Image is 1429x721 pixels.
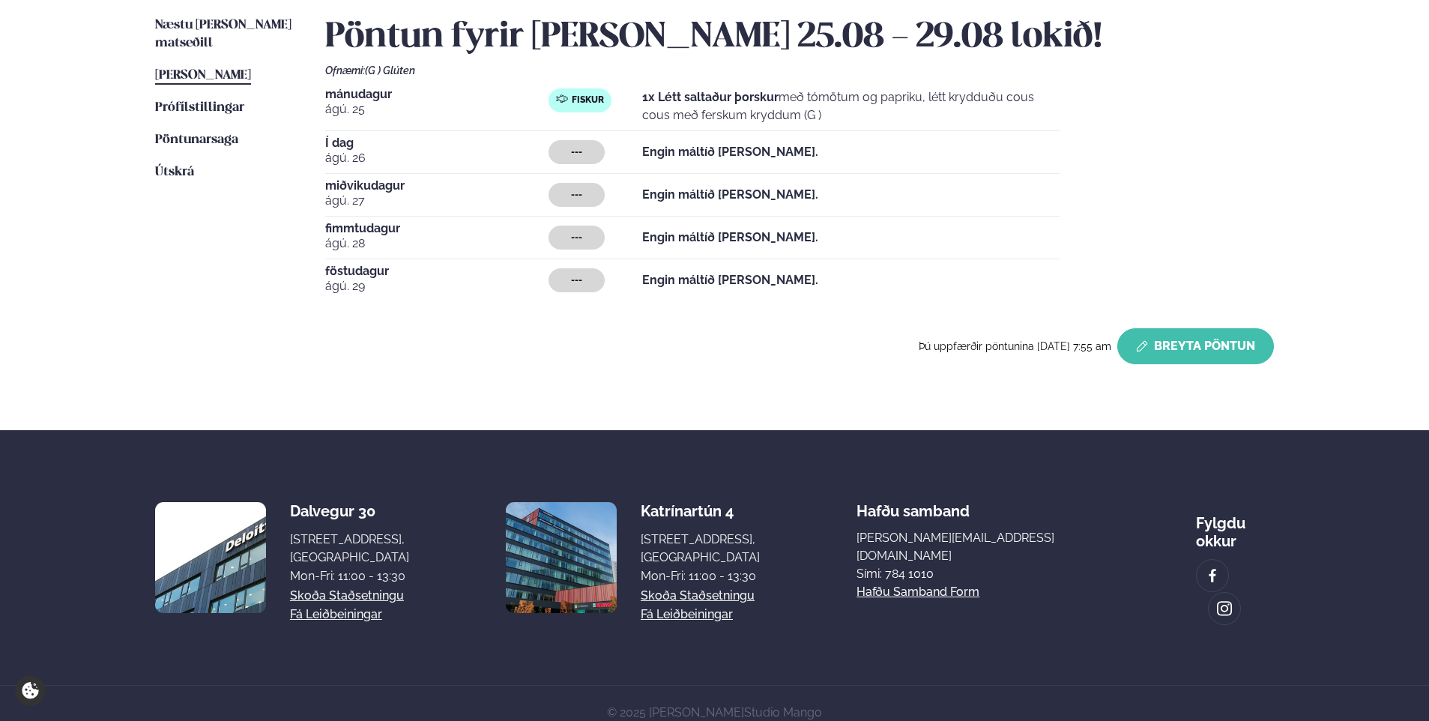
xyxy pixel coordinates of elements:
[290,531,409,567] div: [STREET_ADDRESS], [GEOGRAPHIC_DATA]
[325,64,1274,76] div: Ofnæmi:
[919,340,1111,352] span: Þú uppfærðir pöntunina [DATE] 7:55 am
[155,166,194,178] span: Útskrá
[325,265,549,277] span: föstudagur
[506,502,617,613] img: image alt
[572,94,604,106] span: Fiskur
[15,675,46,706] a: Cookie settings
[155,16,295,52] a: Næstu [PERSON_NAME] matseðill
[641,531,760,567] div: [STREET_ADDRESS], [GEOGRAPHIC_DATA]
[641,567,760,585] div: Mon-Fri: 11:00 - 13:30
[290,587,404,605] a: Skoða staðsetningu
[556,93,568,105] img: fish.svg
[1204,567,1221,585] img: image alt
[325,149,549,167] span: ágú. 26
[1197,560,1228,591] a: image alt
[571,232,582,244] span: ---
[155,67,251,85] a: [PERSON_NAME]
[571,274,582,286] span: ---
[325,235,549,253] span: ágú. 28
[1196,502,1274,550] div: Fylgdu okkur
[365,64,415,76] span: (G ) Glúten
[571,146,582,158] span: ---
[155,502,266,613] img: image alt
[642,90,779,104] strong: 1x Létt saltaður þorskur
[607,705,822,720] span: © 2025 [PERSON_NAME]
[744,705,822,720] a: Studio Mango
[641,606,733,624] a: Fá leiðbeiningar
[642,230,818,244] strong: Engin máltíð [PERSON_NAME].
[571,189,582,201] span: ---
[642,187,818,202] strong: Engin máltíð [PERSON_NAME].
[325,100,549,118] span: ágú. 25
[155,131,238,149] a: Pöntunarsaga
[857,583,979,601] a: Hafðu samband form
[1216,600,1233,618] img: image alt
[290,567,409,585] div: Mon-Fri: 11:00 - 13:30
[857,490,970,520] span: Hafðu samband
[155,101,244,114] span: Prófílstillingar
[155,19,291,49] span: Næstu [PERSON_NAME] matseðill
[642,273,818,287] strong: Engin máltíð [PERSON_NAME].
[1117,328,1274,364] button: Breyta Pöntun
[325,277,549,295] span: ágú. 29
[325,88,549,100] span: mánudagur
[290,606,382,624] a: Fá leiðbeiningar
[325,137,549,149] span: Í dag
[325,223,549,235] span: fimmtudagur
[1209,593,1240,624] a: image alt
[857,565,1099,583] p: Sími: 784 1010
[155,163,194,181] a: Útskrá
[325,180,549,192] span: miðvikudagur
[290,502,409,520] div: Dalvegur 30
[325,192,549,210] span: ágú. 27
[642,145,818,159] strong: Engin máltíð [PERSON_NAME].
[155,99,244,117] a: Prófílstillingar
[155,69,251,82] span: [PERSON_NAME]
[857,529,1099,565] a: [PERSON_NAME][EMAIL_ADDRESS][DOMAIN_NAME]
[641,502,760,520] div: Katrínartún 4
[325,16,1274,58] h2: Pöntun fyrir [PERSON_NAME] 25.08 - 29.08 lokið!
[641,587,755,605] a: Skoða staðsetningu
[642,88,1060,124] p: með tómötum og papriku, létt krydduðu cous cous með ferskum kryddum (G )
[155,133,238,146] span: Pöntunarsaga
